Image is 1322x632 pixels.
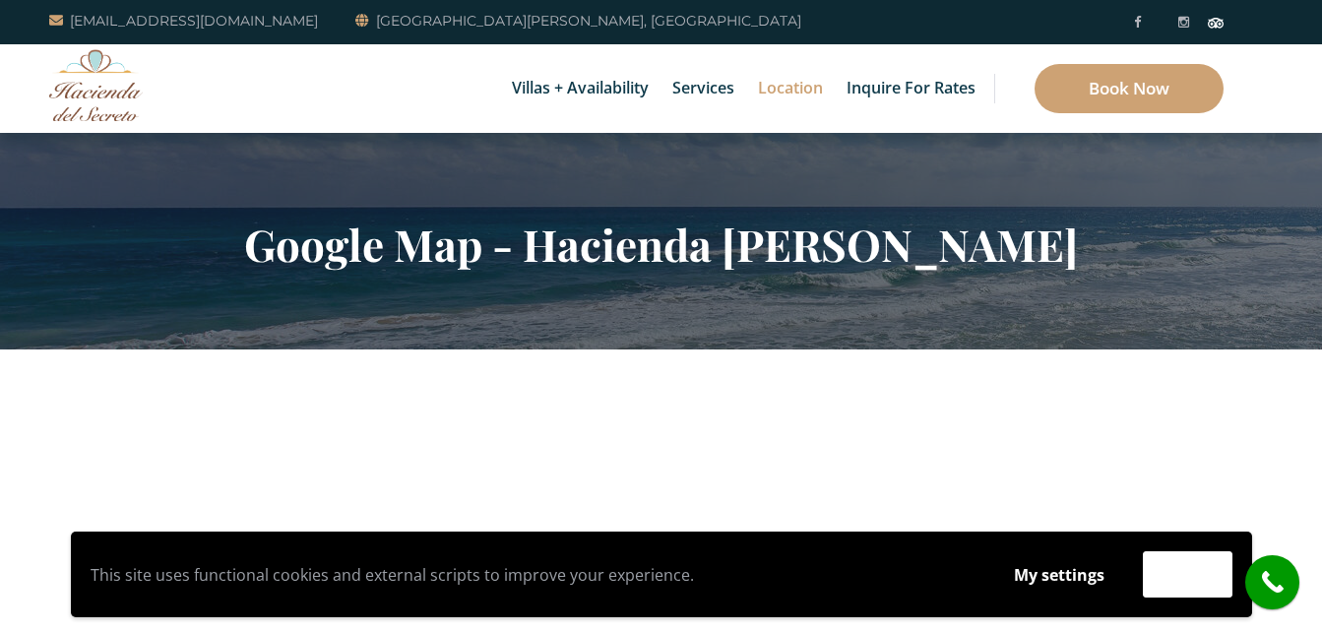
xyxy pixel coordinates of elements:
button: My settings [995,552,1123,598]
a: Villas + Availability [502,44,659,133]
a: [EMAIL_ADDRESS][DOMAIN_NAME] [49,9,318,32]
img: Awesome Logo [49,49,143,121]
img: Tripadvisor_logomark.svg [1208,18,1224,28]
a: Book Now [1035,64,1224,113]
a: Inquire for Rates [837,44,985,133]
a: Services [662,44,744,133]
i: call [1250,560,1294,604]
a: Location [748,44,833,133]
h2: Google Map - Hacienda [PERSON_NAME] [86,219,1237,270]
a: [GEOGRAPHIC_DATA][PERSON_NAME], [GEOGRAPHIC_DATA] [355,9,801,32]
button: Accept [1143,551,1232,598]
a: call [1245,555,1299,609]
p: This site uses functional cookies and external scripts to improve your experience. [91,560,976,590]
